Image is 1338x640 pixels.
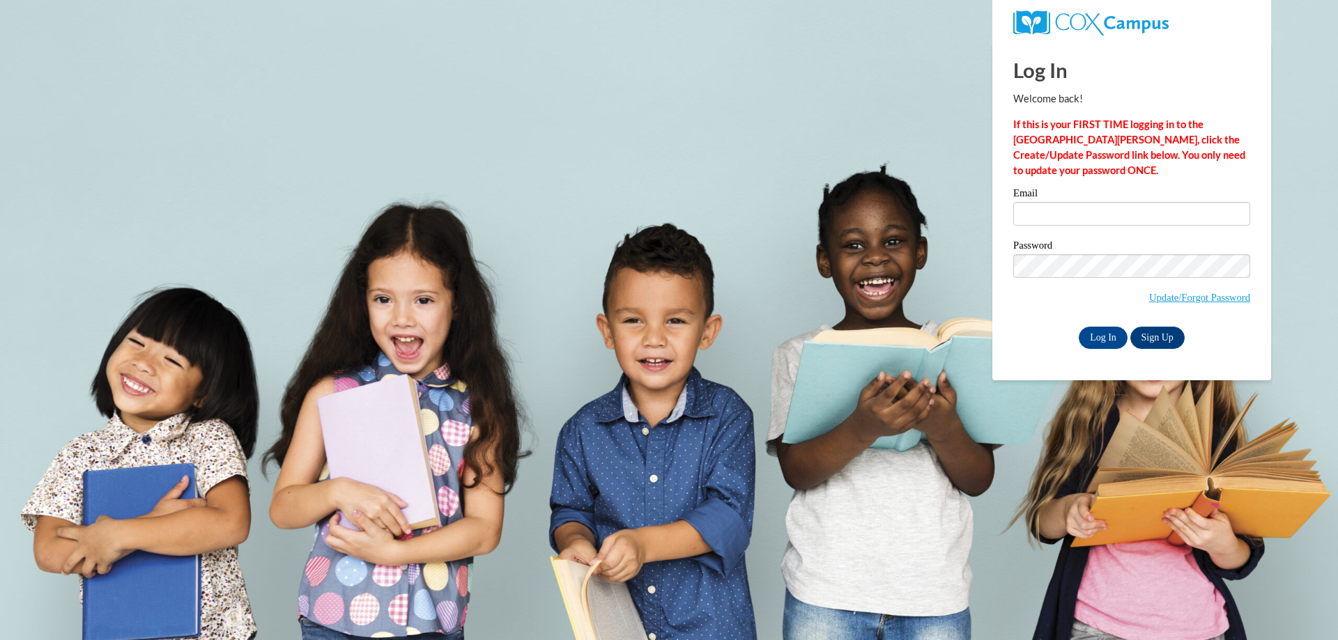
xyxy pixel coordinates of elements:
[1013,56,1250,84] h1: Log In
[1013,188,1250,202] label: Email
[1013,16,1169,28] a: COX Campus
[1149,292,1250,303] a: Update/Forgot Password
[1013,118,1245,176] strong: If this is your FIRST TIME logging in to the [GEOGRAPHIC_DATA][PERSON_NAME], click the Create/Upd...
[1013,10,1169,36] img: COX Campus
[1013,91,1250,107] p: Welcome back!
[1130,327,1185,349] a: Sign Up
[1013,240,1250,254] label: Password
[1079,327,1128,349] input: Log In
